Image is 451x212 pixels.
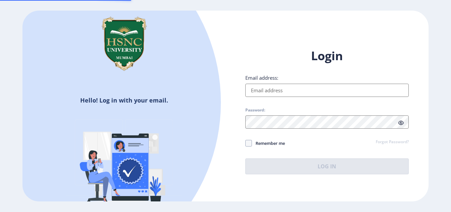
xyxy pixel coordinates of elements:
[245,84,409,97] input: Email address
[245,74,278,81] label: Email address:
[252,139,285,147] span: Remember me
[245,107,265,113] label: Password:
[376,139,409,145] a: Forgot Password?
[91,11,157,77] img: hsnc.png
[245,158,409,174] button: Log In
[245,48,409,64] h1: Login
